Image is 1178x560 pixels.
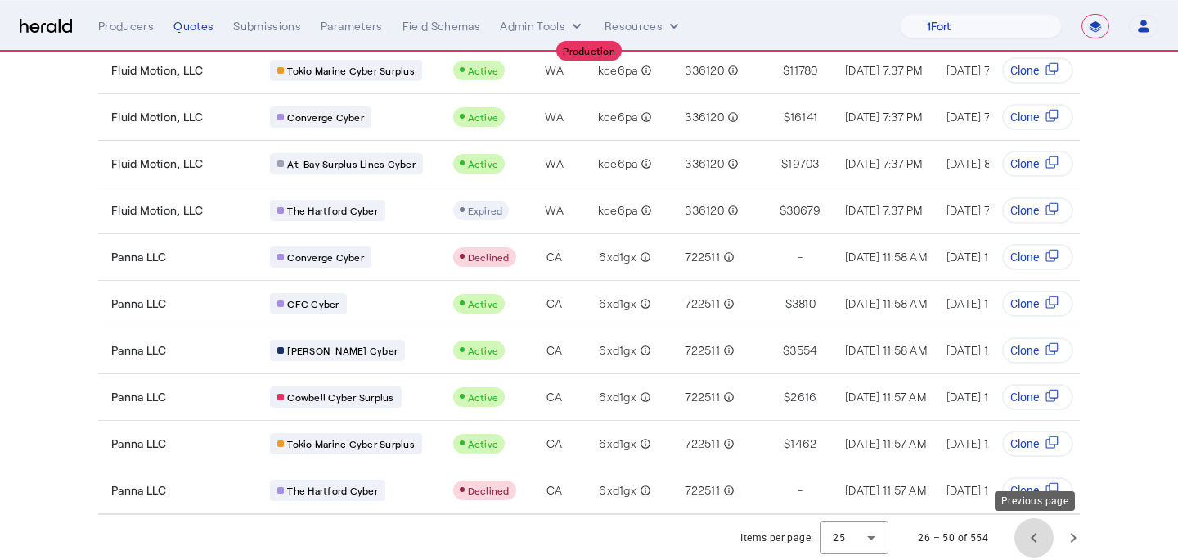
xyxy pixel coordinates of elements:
[598,202,638,219] span: kce6pa
[1014,518,1054,558] button: Previous page
[845,203,923,217] span: [DATE] 7:37 PM
[790,109,817,125] span: 16141
[1010,342,1039,359] span: Clone
[468,391,499,403] span: Active
[468,65,499,76] span: Active
[1010,62,1039,79] span: Clone
[724,156,739,172] mat-icon: info_outline
[783,62,789,79] span: $
[556,41,622,61] div: Production
[287,157,416,170] span: At-Bay Surplus Lines Cyber
[845,250,927,264] span: [DATE] 11:58 AM
[111,482,166,499] span: Panna LLC
[946,483,1028,497] span: [DATE] 11:58 AM
[845,436,926,450] span: [DATE] 11:57 AM
[545,109,564,125] span: WA
[724,62,739,79] mat-icon: info_outline
[468,111,499,123] span: Active
[468,158,499,169] span: Active
[946,250,1028,264] span: [DATE] 11:58 AM
[545,62,564,79] span: WA
[685,482,720,499] span: 722511
[946,63,1026,77] span: [DATE] 7:40 PM
[1002,337,1073,364] button: Clone
[546,482,563,499] span: CA
[636,389,651,405] mat-icon: info_outline
[233,18,301,34] div: Submissions
[636,436,651,452] mat-icon: info_outline
[724,202,739,219] mat-icon: info_outline
[111,389,166,405] span: Panna LLC
[1010,202,1039,219] span: Clone
[1054,518,1093,558] button: Next page
[685,202,724,219] span: 336120
[173,18,214,34] div: Quotes
[287,64,415,77] span: Tokio Marine Cyber Surplus
[845,156,923,170] span: [DATE] 7:37 PM
[789,62,817,79] span: 11780
[946,436,1030,450] span: [DATE] 12:00 PM
[20,19,72,34] img: Herald Logo
[111,296,166,312] span: Panna LLC
[636,249,651,265] mat-icon: info_outline
[995,491,1075,511] div: Previous page
[784,389,790,405] span: $
[785,296,792,312] span: $
[598,109,638,125] span: kce6pa
[685,109,724,125] span: 336120
[918,530,988,546] div: 26 – 50 of 554
[1010,249,1039,265] span: Clone
[783,342,789,359] span: $
[637,156,652,172] mat-icon: info_outline
[598,62,638,79] span: kce6pa
[685,62,724,79] span: 336120
[111,156,203,172] span: Fluid Motion, LLC
[685,436,720,452] span: 722511
[500,18,585,34] button: internal dropdown menu
[720,436,735,452] mat-icon: info_outline
[546,249,563,265] span: CA
[468,205,503,216] span: Expired
[287,111,364,124] span: Converge Cyber
[468,438,499,449] span: Active
[402,18,481,34] div: Field Schemas
[1002,151,1073,177] button: Clone
[637,109,652,125] mat-icon: info_outline
[946,390,1028,404] span: [DATE] 11:58 AM
[740,530,813,546] div: Items per page:
[545,156,564,172] span: WA
[845,296,927,310] span: [DATE] 11:58 AM
[685,156,724,172] span: 336120
[946,296,1028,310] span: [DATE] 11:58 AM
[1002,57,1073,84] button: Clone
[111,202,203,219] span: Fluid Motion, LLC
[946,110,1026,124] span: [DATE] 7:39 PM
[636,482,651,499] mat-icon: info_outline
[780,202,786,219] span: $
[546,436,563,452] span: CA
[599,249,636,265] span: 6xd1gx
[605,18,682,34] button: Resources dropdown menu
[599,342,636,359] span: 6xd1gx
[946,203,1024,217] span: [DATE] 7:57 PM
[111,249,166,265] span: Panna LLC
[1010,156,1039,172] span: Clone
[790,436,816,452] span: 1462
[845,63,923,77] span: [DATE] 7:37 PM
[468,251,510,263] span: Declined
[720,482,735,499] mat-icon: info_outline
[321,18,383,34] div: Parameters
[1010,482,1039,499] span: Clone
[720,249,735,265] mat-icon: info_outline
[287,391,393,404] span: Cowbell Cyber Surplus
[724,109,739,125] mat-icon: info_outline
[685,249,720,265] span: 722511
[599,482,636,499] span: 6xd1gx
[685,389,720,405] span: 722511
[468,485,510,496] span: Declined
[287,251,364,264] span: Converge Cyber
[845,390,926,404] span: [DATE] 11:57 AM
[287,484,378,497] span: The Hartford Cyber
[1002,197,1073,224] button: Clone
[845,110,923,124] span: [DATE] 7:37 PM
